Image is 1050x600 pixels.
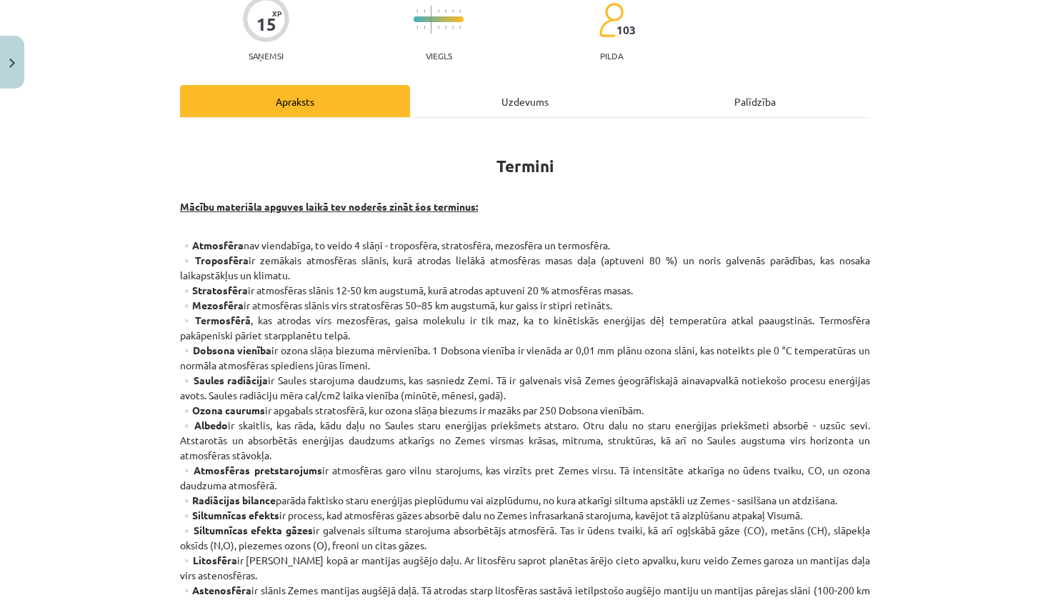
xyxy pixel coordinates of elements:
[180,314,251,326] strong: ▫️Termosfērā
[445,26,446,29] img: icon-short-line-57e1e144782c952c97e751825c79c345078a6d821885a25fce030b3d8c18986b.svg
[600,51,623,61] p: pilda
[256,14,276,34] div: 15
[180,404,265,416] strong: ▫️Ozona caurums
[459,9,461,13] img: icon-short-line-57e1e144782c952c97e751825c79c345078a6d821885a25fce030b3d8c18986b.svg
[426,51,452,61] p: Viegls
[452,26,454,29] img: icon-short-line-57e1e144782c952c97e751825c79c345078a6d821885a25fce030b3d8c18986b.svg
[180,509,279,521] strong: ▫️Siltumnīcas efekts
[180,554,237,566] strong: ▫️Litosfēra
[180,419,228,431] strong: ▫️Albedo
[286,524,313,536] strong: gāzes
[424,9,425,13] img: icon-short-line-57e1e144782c952c97e751825c79c345078a6d821885a25fce030b3d8c18986b.svg
[424,26,425,29] img: icon-short-line-57e1e144782c952c97e751825c79c345078a6d821885a25fce030b3d8c18986b.svg
[452,9,454,13] img: icon-short-line-57e1e144782c952c97e751825c79c345078a6d821885a25fce030b3d8c18986b.svg
[599,2,624,38] img: students-c634bb4e5e11cddfef0936a35e636f08e4e9abd3cc4e673bd6f9a4125e45ecb1.svg
[416,26,418,29] img: icon-short-line-57e1e144782c952c97e751825c79c345078a6d821885a25fce030b3d8c18986b.svg
[9,59,15,68] img: icon-close-lesson-0947bae3869378f0d4975bcd49f059093ad1ed9edebbc8119c70593378902aed.svg
[438,26,439,29] img: icon-short-line-57e1e144782c952c97e751825c79c345078a6d821885a25fce030b3d8c18986b.svg
[410,85,640,117] div: Uzdevums
[180,254,249,266] strong: ▫️Troposfēra
[180,494,276,506] strong: ▫️Radiācijas bilance
[180,284,248,296] strong: ▫️Stratosfēra
[180,344,271,356] strong: ▫️Dobsona vienība
[243,51,289,61] p: Saņemsi
[180,374,268,386] strong: ▫️Saules radiācija
[180,584,251,596] strong: ▫️Astenosfēra
[438,9,439,13] img: icon-short-line-57e1e144782c952c97e751825c79c345078a6d821885a25fce030b3d8c18986b.svg
[445,9,446,13] img: icon-short-line-57e1e144782c952c97e751825c79c345078a6d821885a25fce030b3d8c18986b.svg
[640,85,870,117] div: Palīdzība
[180,464,322,476] strong: ▫️Atmosfēras pretstarojums
[180,524,282,536] strong: ▫️Siltumnīcas efekta
[416,9,418,13] img: icon-short-line-57e1e144782c952c97e751825c79c345078a6d821885a25fce030b3d8c18986b.svg
[459,26,461,29] img: icon-short-line-57e1e144782c952c97e751825c79c345078a6d821885a25fce030b3d8c18986b.svg
[272,9,281,17] span: XP
[180,200,478,213] strong: Mācību materiāla apguves laikā tev noderēs zināt šos terminus:
[180,299,244,311] strong: ▫️Mezosfēra
[180,85,410,117] div: Apraksts
[180,239,244,251] strong: ▫️Atmosfēra
[496,156,554,176] strong: Termini
[431,6,432,34] img: icon-long-line-d9ea69661e0d244f92f715978eff75569469978d946b2353a9bb055b3ed8787d.svg
[616,24,636,36] span: 103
